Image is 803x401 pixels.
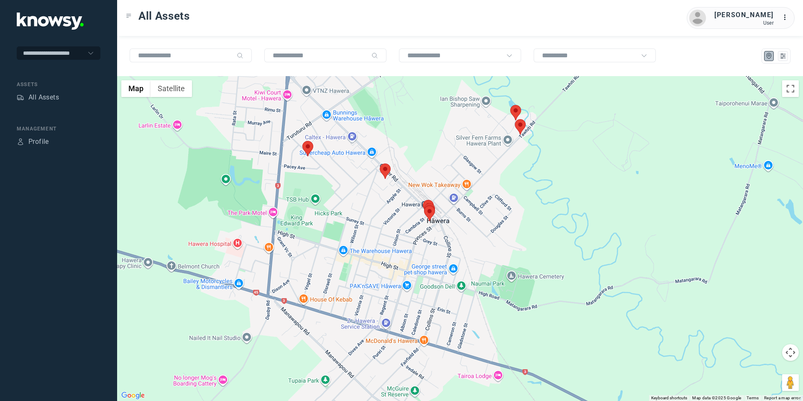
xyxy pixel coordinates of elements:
[17,137,49,147] a: ProfileProfile
[17,94,24,101] div: Assets
[714,20,774,26] div: User
[782,13,792,24] div: :
[692,396,741,400] span: Map data ©2025 Google
[121,80,151,97] button: Show street map
[779,52,787,60] div: List
[17,81,100,88] div: Assets
[138,8,190,23] span: All Assets
[151,80,192,97] button: Show satellite imagery
[747,396,759,400] a: Terms (opens in new tab)
[28,92,59,102] div: All Assets
[765,52,773,60] div: Map
[126,13,132,19] div: Toggle Menu
[119,390,147,401] img: Google
[28,137,49,147] div: Profile
[764,396,800,400] a: Report a map error
[17,92,59,102] a: AssetsAll Assets
[782,13,792,23] div: :
[651,395,687,401] button: Keyboard shortcuts
[714,10,774,20] div: [PERSON_NAME]
[119,390,147,401] a: Open this area in Google Maps (opens a new window)
[17,13,84,30] img: Application Logo
[237,52,243,59] div: Search
[371,52,378,59] div: Search
[782,374,799,391] button: Drag Pegman onto the map to open Street View
[689,10,706,26] img: avatar.png
[17,138,24,146] div: Profile
[783,14,791,20] tspan: ...
[782,80,799,97] button: Toggle fullscreen view
[782,344,799,361] button: Map camera controls
[17,125,100,133] div: Management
